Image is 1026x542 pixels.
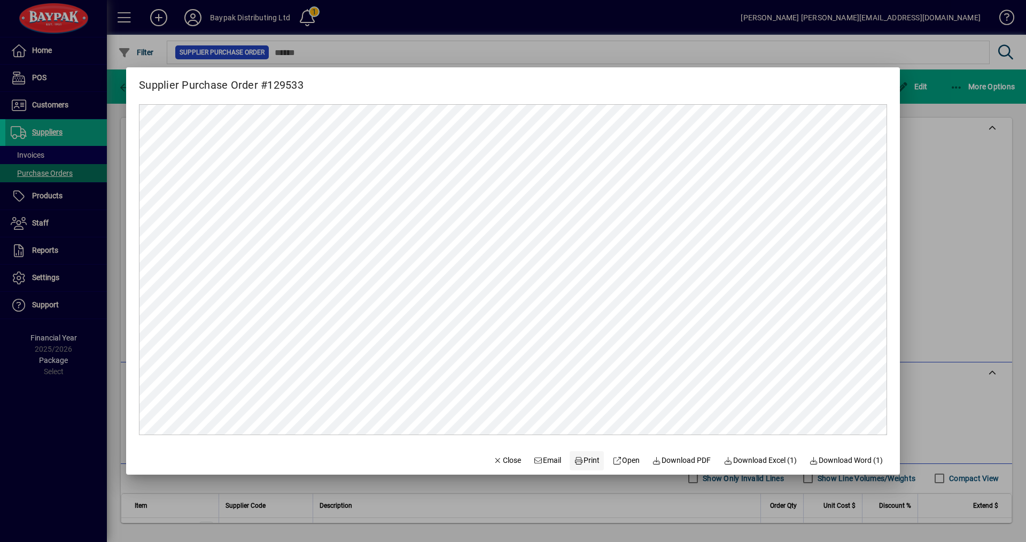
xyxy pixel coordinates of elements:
[574,455,600,466] span: Print
[652,455,711,466] span: Download PDF
[612,455,640,466] span: Open
[724,455,797,466] span: Download Excel (1)
[489,451,525,470] button: Close
[810,455,883,466] span: Download Word (1)
[530,451,566,470] button: Email
[608,451,644,470] a: Open
[719,451,801,470] button: Download Excel (1)
[648,451,716,470] a: Download PDF
[534,455,562,466] span: Email
[570,451,604,470] button: Print
[805,451,888,470] button: Download Word (1)
[493,455,521,466] span: Close
[126,67,316,94] h2: Supplier Purchase Order #129533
